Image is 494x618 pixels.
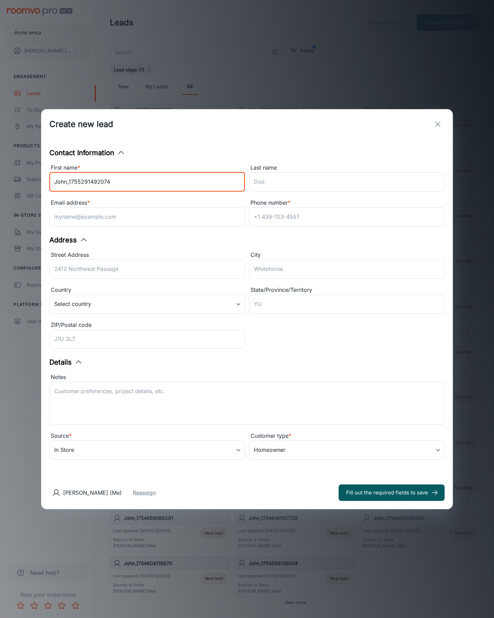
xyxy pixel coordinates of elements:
div: Source [49,432,245,440]
input: +1 439-123-4567 [249,207,445,227]
input: YU [249,295,445,314]
div: Customer type [249,432,445,440]
button: exit [431,117,445,131]
div: State/Province/Territory [249,286,445,295]
div: Select country [49,295,245,314]
div: In Store [49,440,245,460]
input: myname@example.com [49,207,245,227]
input: Whitehorse [249,260,445,279]
input: John [49,172,245,192]
div: Notes [49,373,445,382]
input: Doe [249,172,445,192]
div: City [249,251,445,260]
button: Address [49,235,88,245]
button: Contact Information [49,148,125,158]
h1: Create new lead [49,118,113,130]
div: Country [49,286,245,295]
button: Reassign [133,489,156,497]
div: ZIP/Postal code [49,321,245,330]
button: Details [49,357,83,367]
div: Email address [49,198,245,207]
p: [PERSON_NAME] (Me) [63,489,122,497]
div: Homeowner [249,440,445,460]
input: 2412 Northwest Passage [49,260,245,279]
div: Phone number [249,198,445,207]
div: Street Address [49,251,245,260]
div: Last name [249,163,445,172]
input: J1U 3L7 [49,330,245,349]
div: First name [49,163,245,172]
button: Fill out the required fields to save [339,484,445,501]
